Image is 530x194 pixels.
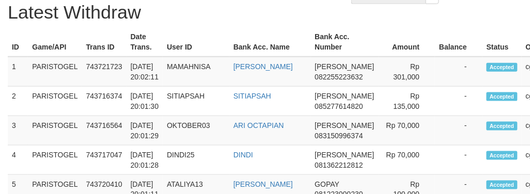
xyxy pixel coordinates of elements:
[311,27,380,57] th: Bank Acc. Number
[229,27,311,57] th: Bank Acc. Name
[82,145,127,175] td: 743717047
[435,116,482,145] td: -
[82,116,127,145] td: 743716564
[233,180,293,188] a: [PERSON_NAME]
[28,116,82,145] td: PARISTOGEL
[315,180,339,188] span: GOPAY
[82,87,127,116] td: 743716374
[163,145,229,175] td: DINDI25
[435,145,482,175] td: -
[379,57,435,87] td: Rp 301,000
[28,87,82,116] td: PARISTOGEL
[163,87,229,116] td: SITIAPSAH
[233,151,253,159] a: DINDI
[8,87,28,116] td: 2
[315,132,363,140] span: 083150996374
[8,2,522,23] h1: Latest Withdraw
[28,57,82,87] td: PARISTOGEL
[435,27,482,57] th: Balance
[379,116,435,145] td: Rp 70,000
[8,57,28,87] td: 1
[379,87,435,116] td: Rp 135,000
[28,145,82,175] td: PARISTOGEL
[127,116,163,145] td: [DATE] 20:01:29
[482,27,522,57] th: Status
[315,62,375,71] span: [PERSON_NAME]
[487,92,518,101] span: Accepted
[127,145,163,175] td: [DATE] 20:01:28
[127,27,163,57] th: Date Trans.
[487,122,518,131] span: Accepted
[435,57,482,87] td: -
[315,92,375,100] span: [PERSON_NAME]
[127,87,163,116] td: [DATE] 20:01:30
[487,181,518,189] span: Accepted
[379,27,435,57] th: Amount
[315,121,375,130] span: [PERSON_NAME]
[487,63,518,72] span: Accepted
[163,116,229,145] td: OKTOBER03
[163,57,229,87] td: MAMAHNISA
[82,57,127,87] td: 743721723
[163,27,229,57] th: User ID
[315,73,363,81] span: 082255223632
[379,145,435,175] td: Rp 70,000
[127,57,163,87] td: [DATE] 20:02:11
[28,27,82,57] th: Game/API
[315,151,375,159] span: [PERSON_NAME]
[8,27,28,57] th: ID
[82,27,127,57] th: Trans ID
[315,161,363,169] span: 081362212812
[8,145,28,175] td: 4
[233,121,284,130] a: ARI OCTAPIAN
[435,87,482,116] td: -
[315,102,363,110] span: 085277614820
[233,92,271,100] a: SITIAPSAH
[487,151,518,160] span: Accepted
[8,116,28,145] td: 3
[233,62,293,71] a: [PERSON_NAME]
